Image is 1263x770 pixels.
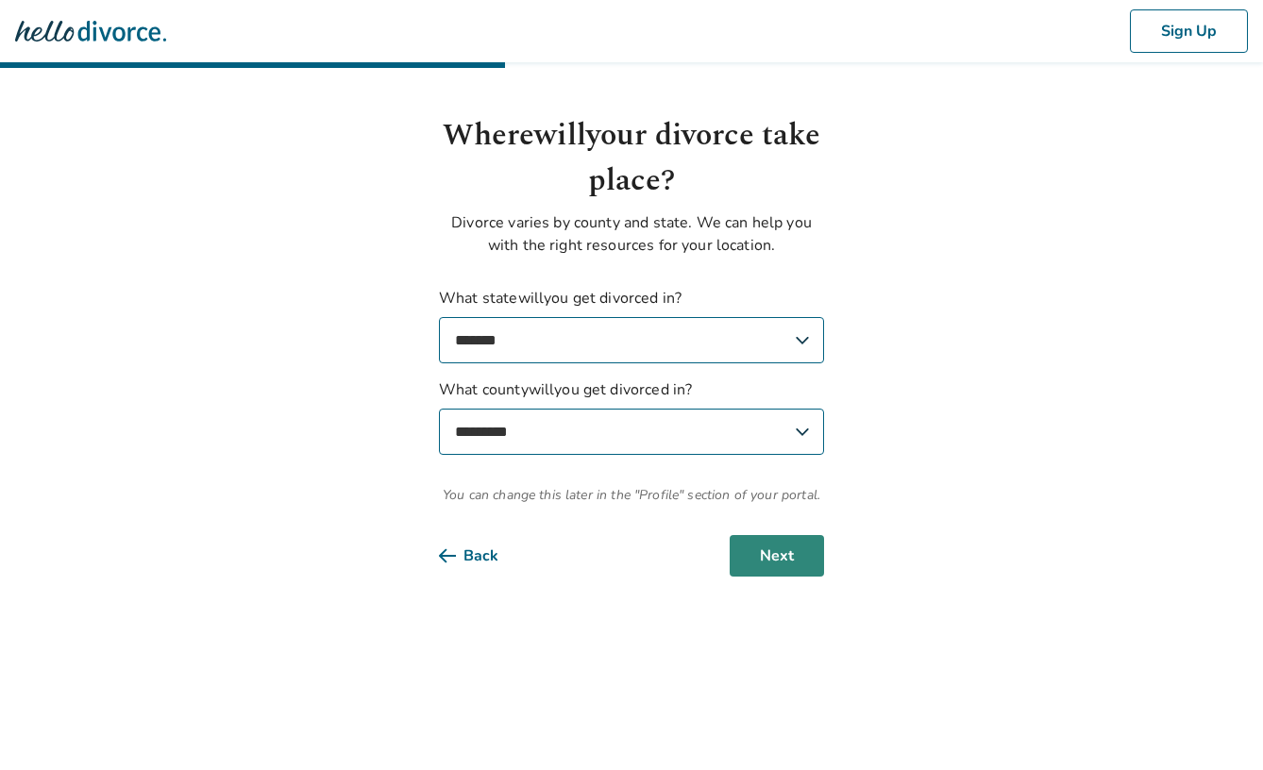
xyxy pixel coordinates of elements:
button: Sign Up [1130,9,1248,53]
p: Divorce varies by county and state. We can help you with the right resources for your location. [439,211,824,257]
label: What county will you get divorced in? [439,378,824,455]
select: What countywillyou get divorced in? [439,409,824,455]
button: Next [730,535,824,577]
button: Back [439,535,529,577]
label: What state will you get divorced in? [439,287,824,363]
select: What statewillyou get divorced in? [439,317,824,363]
span: You can change this later in the "Profile" section of your portal. [439,485,824,505]
iframe: Chat Widget [1169,679,1263,770]
img: Hello Divorce Logo [15,12,166,50]
h1: Where will your divorce take place? [439,113,824,204]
